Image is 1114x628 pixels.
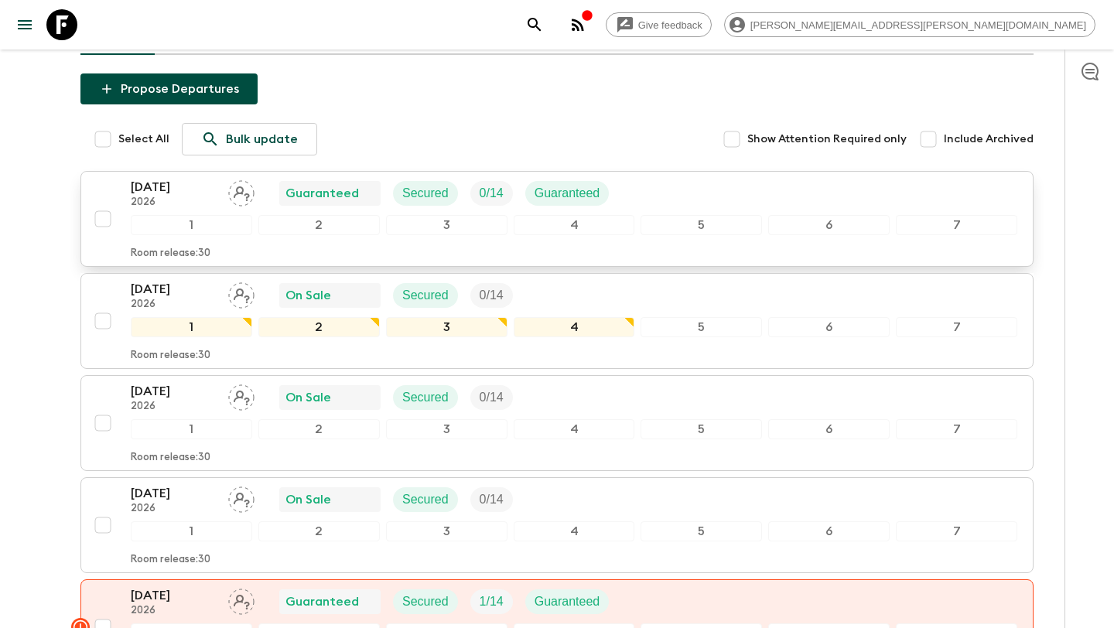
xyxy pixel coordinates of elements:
[402,592,449,611] p: Secured
[131,280,216,299] p: [DATE]
[514,215,635,235] div: 4
[228,287,255,299] span: Assign pack leader
[258,215,380,235] div: 2
[131,178,216,196] p: [DATE]
[480,388,504,407] p: 0 / 14
[285,184,359,203] p: Guaranteed
[896,521,1017,541] div: 7
[80,273,1034,369] button: [DATE]2026Assign pack leaderOn SaleSecuredTrip Fill1234567Room release:30
[386,317,507,337] div: 3
[641,215,762,235] div: 5
[747,131,907,147] span: Show Attention Required only
[641,317,762,337] div: 5
[768,419,890,439] div: 6
[182,123,317,155] a: Bulk update
[131,554,210,566] p: Room release: 30
[768,215,890,235] div: 6
[402,388,449,407] p: Secured
[535,184,600,203] p: Guaranteed
[470,385,513,410] div: Trip Fill
[131,503,216,515] p: 2026
[519,9,550,40] button: search adventures
[480,184,504,203] p: 0 / 14
[131,484,216,503] p: [DATE]
[285,490,331,509] p: On Sale
[535,592,600,611] p: Guaranteed
[470,181,513,206] div: Trip Fill
[480,490,504,509] p: 0 / 14
[131,196,216,209] p: 2026
[470,487,513,512] div: Trip Fill
[258,419,380,439] div: 2
[514,317,635,337] div: 4
[393,181,458,206] div: Secured
[228,389,255,401] span: Assign pack leader
[80,477,1034,573] button: [DATE]2026Assign pack leaderOn SaleSecuredTrip Fill1234567Room release:30
[402,286,449,305] p: Secured
[742,19,1095,31] span: [PERSON_NAME][EMAIL_ADDRESS][PERSON_NAME][DOMAIN_NAME]
[944,131,1034,147] span: Include Archived
[514,419,635,439] div: 4
[131,215,252,235] div: 1
[641,419,762,439] div: 5
[118,131,169,147] span: Select All
[514,521,635,541] div: 4
[393,385,458,410] div: Secured
[470,283,513,308] div: Trip Fill
[724,12,1095,37] div: [PERSON_NAME][EMAIL_ADDRESS][PERSON_NAME][DOMAIN_NAME]
[393,283,458,308] div: Secured
[285,388,331,407] p: On Sale
[402,490,449,509] p: Secured
[386,215,507,235] div: 3
[386,521,507,541] div: 3
[80,171,1034,267] button: [DATE]2026Assign pack leaderGuaranteedSecuredTrip FillGuaranteed1234567Room release:30
[285,592,359,611] p: Guaranteed
[393,487,458,512] div: Secured
[606,12,712,37] a: Give feedback
[131,350,210,362] p: Room release: 30
[258,521,380,541] div: 2
[131,299,216,311] p: 2026
[228,593,255,606] span: Assign pack leader
[131,401,216,413] p: 2026
[228,491,255,503] span: Assign pack leader
[80,73,258,104] button: Propose Departures
[131,382,216,401] p: [DATE]
[131,586,216,605] p: [DATE]
[630,19,711,31] span: Give feedback
[131,317,252,337] div: 1
[896,317,1017,337] div: 7
[641,521,762,541] div: 5
[768,317,890,337] div: 6
[480,286,504,305] p: 0 / 14
[131,521,252,541] div: 1
[131,605,216,617] p: 2026
[131,419,252,439] div: 1
[896,419,1017,439] div: 7
[228,185,255,197] span: Assign pack leader
[258,317,380,337] div: 2
[131,452,210,464] p: Room release: 30
[896,215,1017,235] div: 7
[480,592,504,611] p: 1 / 14
[386,419,507,439] div: 3
[131,247,210,260] p: Room release: 30
[402,184,449,203] p: Secured
[9,9,40,40] button: menu
[285,286,331,305] p: On Sale
[393,589,458,614] div: Secured
[470,589,513,614] div: Trip Fill
[226,130,298,148] p: Bulk update
[768,521,890,541] div: 6
[80,375,1034,471] button: [DATE]2026Assign pack leaderOn SaleSecuredTrip Fill1234567Room release:30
